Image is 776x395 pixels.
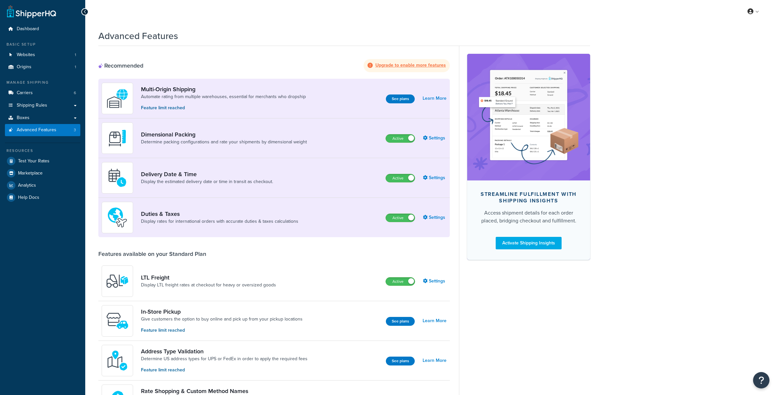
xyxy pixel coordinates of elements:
[423,316,447,325] a: Learn More
[386,94,415,103] a: See plans
[386,214,415,222] label: Active
[17,52,35,58] span: Websites
[141,104,306,112] p: Feature limit reached
[106,166,129,189] img: gfkeb5ejjkALwAAAABJRU5ErkJggg==
[5,80,80,85] div: Manage Shipping
[478,191,580,204] div: Streamline Fulfillment with Shipping Insights
[141,94,306,100] a: Automate rating from multiple warehouses, essential for merchants who dropship
[141,139,307,145] a: Determine packing configurations and rate your shipments by dimensional weight
[5,87,80,99] li: Carriers
[5,61,80,73] li: Origins
[5,49,80,61] li: Websites
[5,155,80,167] a: Test Your Rates
[17,90,33,96] span: Carriers
[141,282,276,288] a: Display LTL freight rates at checkout for heavy or oversized goods
[141,308,303,315] a: In-Store Pickup
[478,209,580,225] div: Access shipment details for each order placed, bridging checkout and fulfillment.
[5,87,80,99] a: Carriers6
[106,206,129,229] img: icon-duo-feat-landed-cost-7136b061.png
[106,349,129,372] img: kIG8fy0lQAAAABJRU5ErkJggg==
[423,277,447,286] a: Settings
[5,124,80,136] li: Advanced Features
[5,192,80,203] a: Help Docs
[98,30,178,42] h1: Advanced Features
[386,174,415,182] label: Active
[141,327,303,334] p: Feature limit reached
[423,356,447,365] a: Learn More
[141,348,308,355] a: Address Type Validation
[386,317,415,326] a: See plans
[74,127,76,133] span: 3
[141,86,306,93] a: Multi-Origin Shipping
[423,213,447,222] a: Settings
[75,52,76,58] span: 1
[5,124,80,136] a: Advanced Features3
[17,115,30,121] span: Boxes
[141,274,276,281] a: LTL Freight
[17,64,31,70] span: Origins
[5,112,80,124] a: Boxes
[74,90,76,96] span: 6
[5,23,80,35] a: Dashboard
[5,99,80,112] a: Shipping Rules
[753,372,769,388] button: Open Resource Center
[18,195,39,200] span: Help Docs
[423,94,447,103] a: Learn More
[5,167,80,179] a: Marketplace
[98,62,143,69] div: Recommended
[17,127,56,133] span: Advanced Features
[141,210,298,218] a: Duties & Taxes
[386,357,415,365] a: See plans
[5,42,80,47] div: Basic Setup
[477,64,580,171] img: feature-image-si-e24932ea9b9fcd0ff835db86be1ff8d589347e8876e1638d903ea230a36726be.png
[423,134,447,143] a: Settings
[141,366,308,374] p: Feature limit reached
[5,179,80,191] a: Analytics
[141,316,303,322] a: Give customers the option to buy online and pick up from your pickup locations
[423,173,447,182] a: Settings
[375,62,446,69] strong: Upgrade to enable more features
[17,103,47,108] span: Shipping Rules
[141,218,298,225] a: Display rates for international orders with accurate duties & taxes calculations
[141,178,273,185] a: Display the estimated delivery date or time in transit as checkout.
[106,309,129,332] img: wfgcfpwTIucLEAAAAASUVORK5CYII=
[141,131,307,138] a: Dimensional Packing
[5,49,80,61] a: Websites1
[18,171,43,176] span: Marketplace
[18,158,50,164] span: Test Your Rates
[141,387,314,395] a: Rate Shopping & Custom Method Names
[141,356,308,362] a: Determine US address types for UPS or FedEx in order to apply the required fees
[5,61,80,73] a: Origins1
[386,278,415,285] label: Active
[5,148,80,154] div: Resources
[17,26,39,32] span: Dashboard
[141,171,273,178] a: Delivery Date & Time
[106,127,129,150] img: DTVBYsAAAAAASUVORK5CYII=
[106,87,129,110] img: WatD5o0RtDAAAAAElFTkSuQmCC
[18,183,36,188] span: Analytics
[386,135,415,142] label: Active
[106,270,129,293] img: y79ZsPf0fXUFUhFXDzUgf+ktZg5F2+ohG75+v3d2s1D9TjoU8PiyCIluIjV41seZevKCRuEjTPPOKHJsQcmKCXGdfprl3L4q7...
[75,64,76,70] span: 1
[98,250,206,258] div: Features available on your Standard Plan
[496,237,562,249] a: Activate Shipping Insights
